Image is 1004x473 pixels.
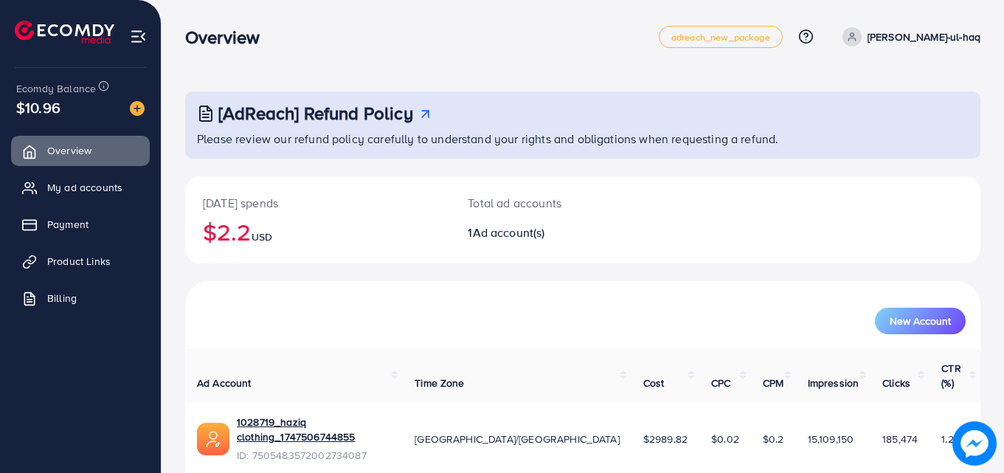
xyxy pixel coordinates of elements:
[643,432,688,446] span: $2989.82
[237,415,391,445] a: 1028719_haziq clothing_1747506744855
[47,291,77,305] span: Billing
[837,27,980,46] a: [PERSON_NAME]-ul-haq
[11,210,150,239] a: Payment
[952,421,997,466] img: image
[197,130,972,148] p: Please review our refund policy carefully to understand your rights and obligations when requesti...
[203,194,432,212] p: [DATE] spends
[468,194,631,212] p: Total ad accounts
[711,376,730,390] span: CPC
[868,28,980,46] p: [PERSON_NAME]-ul-haq
[11,173,150,202] a: My ad accounts
[197,376,252,390] span: Ad Account
[643,376,665,390] span: Cost
[808,432,854,446] span: 15,109,150
[203,218,432,246] h2: $2.2
[47,143,91,158] span: Overview
[130,101,145,116] img: image
[47,180,122,195] span: My ad accounts
[671,32,770,42] span: adreach_new_package
[197,423,229,455] img: ic-ads-acc.e4c84228.svg
[130,28,147,45] img: menu
[941,361,960,390] span: CTR (%)
[875,308,966,334] button: New Account
[47,217,89,232] span: Payment
[468,226,631,240] h2: 1
[11,246,150,276] a: Product Links
[16,97,60,118] span: $10.96
[415,376,464,390] span: Time Zone
[882,376,910,390] span: Clicks
[185,27,271,48] h3: Overview
[415,432,620,446] span: [GEOGRAPHIC_DATA]/[GEOGRAPHIC_DATA]
[763,376,783,390] span: CPM
[252,229,272,244] span: USD
[11,283,150,313] a: Billing
[890,316,951,326] span: New Account
[15,21,114,44] img: logo
[763,432,784,446] span: $0.2
[16,81,96,96] span: Ecomdy Balance
[237,448,391,463] span: ID: 7505483572002734087
[659,26,783,48] a: adreach_new_package
[218,103,413,124] h3: [AdReach] Refund Policy
[473,224,545,241] span: Ad account(s)
[11,136,150,165] a: Overview
[47,254,111,269] span: Product Links
[808,376,859,390] span: Impression
[711,432,739,446] span: $0.02
[882,432,918,446] span: 185,474
[941,432,960,446] span: 1.23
